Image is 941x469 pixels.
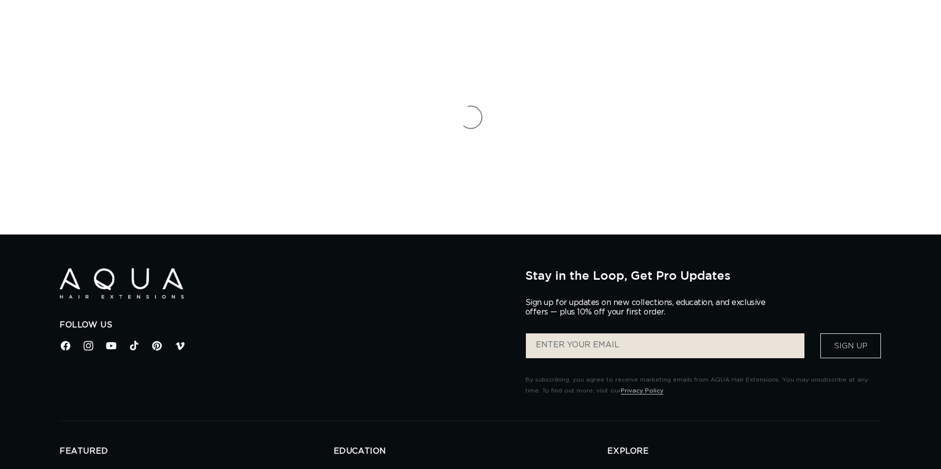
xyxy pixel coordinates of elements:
[525,298,774,317] p: Sign up for updates on new collections, education, and exclusive offers — plus 10% off your first...
[525,375,881,396] p: By subscribing, you agree to receive marketing emails from AQUA Hair Extensions. You may unsubscr...
[525,268,881,282] h2: Stay in the Loop, Get Pro Updates
[334,446,608,457] h2: EDUCATION
[621,388,663,393] a: Privacy Policy
[820,333,881,358] button: Sign Up
[526,333,804,358] input: ENTER YOUR EMAIL
[60,268,184,299] img: Aqua Hair Extensions
[60,320,510,330] h2: Follow Us
[60,446,334,457] h2: FEATURED
[607,446,881,457] h2: EXPLORE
